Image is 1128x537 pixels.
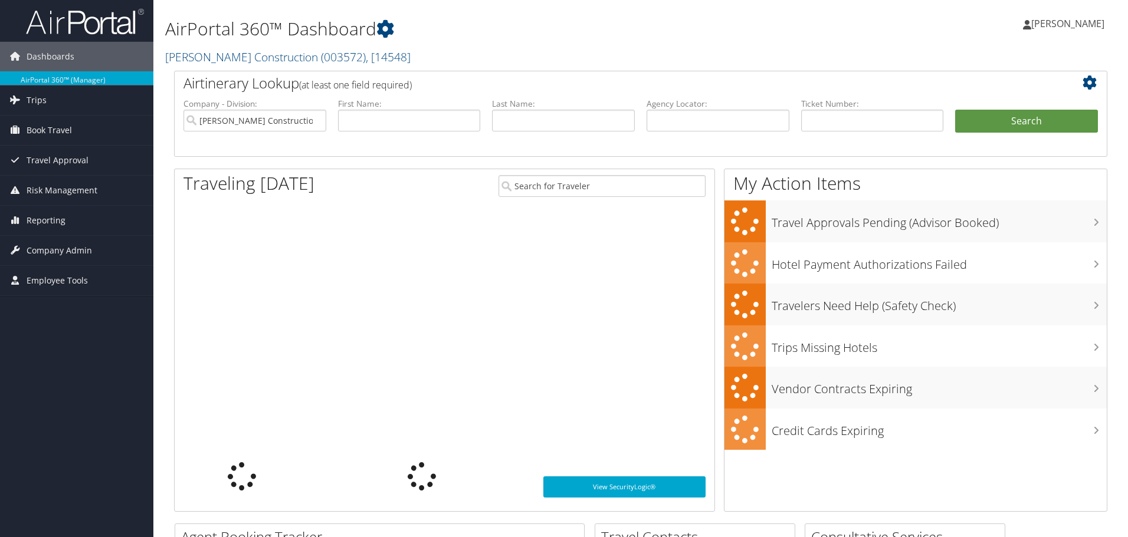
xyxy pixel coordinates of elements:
[26,8,144,35] img: airportal-logo.png
[543,476,706,498] a: View SecurityLogic®
[27,146,88,175] span: Travel Approval
[724,284,1107,325] a: Travelers Need Help (Safety Check)
[183,98,326,110] label: Company - Division:
[724,325,1107,367] a: Trips Missing Hotels
[27,266,88,295] span: Employee Tools
[183,73,1020,93] h2: Airtinerary Lookup
[338,98,481,110] label: First Name:
[27,176,97,205] span: Risk Management
[183,171,314,196] h1: Traveling [DATE]
[165,17,799,41] h1: AirPortal 360™ Dashboard
[955,110,1098,133] button: Search
[27,116,72,145] span: Book Travel
[27,236,92,265] span: Company Admin
[492,98,635,110] label: Last Name:
[772,417,1107,439] h3: Credit Cards Expiring
[772,251,1107,273] h3: Hotel Payment Authorizations Failed
[27,42,74,71] span: Dashboards
[1031,17,1104,30] span: [PERSON_NAME]
[27,85,47,115] span: Trips
[724,242,1107,284] a: Hotel Payment Authorizations Failed
[772,209,1107,231] h3: Travel Approvals Pending (Advisor Booked)
[772,375,1107,397] h3: Vendor Contracts Expiring
[724,367,1107,408] a: Vendor Contracts Expiring
[724,171,1107,196] h1: My Action Items
[772,292,1107,314] h3: Travelers Need Help (Safety Check)
[772,334,1107,356] h3: Trips Missing Hotels
[499,175,706,197] input: Search for Traveler
[366,49,411,65] span: , [ 14548 ]
[1023,6,1116,41] a: [PERSON_NAME]
[801,98,944,110] label: Ticket Number:
[299,78,412,91] span: (at least one field required)
[724,408,1107,450] a: Credit Cards Expiring
[724,200,1107,242] a: Travel Approvals Pending (Advisor Booked)
[165,49,411,65] a: [PERSON_NAME] Construction
[321,49,366,65] span: ( 003572 )
[647,98,789,110] label: Agency Locator:
[27,206,65,235] span: Reporting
